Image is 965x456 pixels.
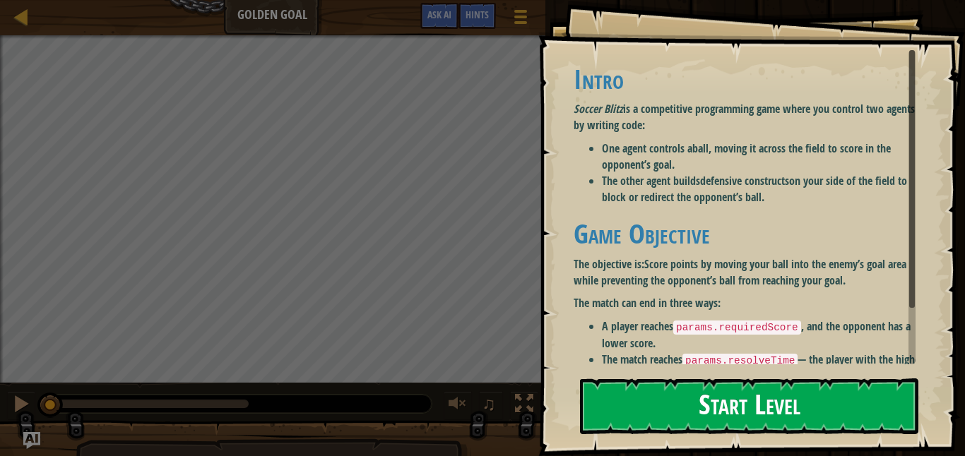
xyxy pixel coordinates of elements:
p: The match can end in three ways: [574,295,926,311]
button: Show game menu [503,3,538,36]
span: Hints [466,8,489,21]
p: The objective is: [574,256,926,289]
strong: defensive constructs [700,173,789,188]
button: Adjust volume [444,391,472,420]
span: ♫ [482,393,496,414]
button: Ask AI [420,3,458,29]
button: Ask AI [23,432,40,449]
li: A player reaches , and the opponent has a lower score. [602,318,926,351]
h1: Intro [574,64,926,94]
code: params.requiredScore [673,320,801,335]
em: Soccer Blitz [574,101,623,116]
button: Toggle fullscreen [510,391,538,420]
button: ♫ [479,391,503,420]
span: Ask AI [427,8,451,21]
li: One agent controls a , moving it across the field to score in the opponent’s goal. [602,140,926,173]
strong: ball [692,140,709,156]
strong: Score points by moving your ball into the enemy’s goal area while preventing the opponent’s ball ... [574,256,906,288]
p: is a competitive programming game where you control two agents by writing code: [574,101,926,133]
li: The match reaches — the player with the higher score wins. [602,352,926,384]
code: params.resolveTime [682,354,798,368]
button: ⌘ + P: Pause [7,391,35,420]
button: Start Level [580,378,918,434]
h1: Game Objective [574,219,926,248]
li: The other agent builds on your side of the field to block or redirect the opponent’s ball. [602,173,926,205]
